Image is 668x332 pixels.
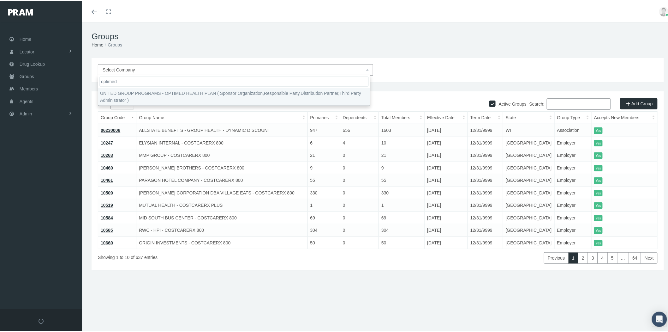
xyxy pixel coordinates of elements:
td: 12/31/9999 [468,148,503,161]
a: 10585 [101,226,113,231]
a: 10461 [101,176,113,181]
td: [GEOGRAPHIC_DATA] [503,198,554,211]
itemstyle: Yes [594,214,603,220]
td: [DATE] [425,235,468,248]
th: Total Members: activate to sort column ascending [379,110,425,123]
a: 10460 [101,164,113,169]
itemstyle: Yes [594,239,603,245]
td: Employer [554,198,591,211]
td: 12/31/9999 [468,123,503,135]
td: 12/31/9999 [468,198,503,211]
td: 12/31/9999 [468,235,503,248]
td: [DATE] [425,148,468,161]
td: 12/31/9999 [468,185,503,198]
td: 69 [307,210,340,223]
td: ELYSIAN INTERNAL - COSTCARERX 800 [136,135,307,148]
td: Employer [554,160,591,173]
span: Members [20,82,38,94]
label: Search: [529,97,611,108]
td: WI [503,123,554,135]
th: Group Name: activate to sort column ascending [136,110,307,123]
td: 304 [379,223,425,236]
itemstyle: Yes [594,126,603,133]
td: 10 [379,135,425,148]
td: 330 [379,185,425,198]
th: State: activate to sort column ascending [503,110,554,123]
li: UNITED GROUP PROGRAMS - OPTIMED HEALTH PLAN ( Sponsor Organization,Responsible Party,Distribution... [98,87,370,104]
td: [DATE] [425,223,468,236]
td: ORIGIN INVESTMENTS - COSTCARERX 800 [136,235,307,248]
td: 55 [379,173,425,186]
itemstyle: Yes [594,139,603,145]
td: 0 [340,148,379,161]
td: Employer [554,185,591,198]
td: 50 [307,235,340,248]
a: 10519 [101,201,113,206]
td: Employer [554,235,591,248]
td: [PERSON_NAME] CORPORATION DBA VILLAGE EATS - COSTCARERX 800 [136,185,307,198]
span: Drug Lookup [20,57,45,69]
span: Locator [20,45,34,57]
th: Effective Date: activate to sort column ascending [425,110,468,123]
td: 304 [307,223,340,236]
a: Home [92,41,103,46]
th: Accepts New Members: activate to sort column ascending [592,110,658,123]
itemstyle: Yes [594,189,603,195]
a: Previous [544,251,569,262]
td: 12/31/9999 [468,210,503,223]
h1: Groups [92,30,664,40]
input: Search: [547,97,611,108]
a: 64 [629,251,641,262]
td: [PERSON_NAME] BROTHERS - COSTCARERX 800 [136,160,307,173]
itemstyle: Yes [594,164,603,170]
a: 2 [578,251,588,262]
td: 6 [307,135,340,148]
td: 55 [307,173,340,186]
th: Term Date: activate to sort column ascending [468,110,503,123]
td: 1 [379,198,425,211]
a: 10584 [101,214,113,219]
td: Association [554,123,591,135]
td: [GEOGRAPHIC_DATA] [503,185,554,198]
td: 0 [340,223,379,236]
itemstyle: Yes [594,226,603,233]
th: Group Type: activate to sort column ascending [554,110,591,123]
a: 4 [598,251,608,262]
td: 21 [379,148,425,161]
td: 50 [379,235,425,248]
div: Open Intercom Messenger [652,310,667,326]
a: Next [641,251,658,262]
td: ALLSTATE BENEFITS - GROUP HEALTH - DYNAMIC DISCOUNT [136,123,307,135]
th: Dependents: activate to sort column ascending [340,110,379,123]
a: … [617,251,629,262]
td: 0 [340,198,379,211]
td: 656 [340,123,379,135]
td: 9 [307,160,340,173]
td: MUTUAL HEALTH - COSTCARERX PLUS [136,198,307,211]
itemstyle: Yes [594,176,603,183]
td: [GEOGRAPHIC_DATA] [503,173,554,186]
li: Groups [103,40,122,47]
td: PARAGON HOTEL COMPANY - COSTCARERX 800 [136,173,307,186]
td: 0 [340,173,379,186]
span: Groups [20,69,34,81]
td: 1 [307,198,340,211]
th: Primaries: activate to sort column ascending [307,110,340,123]
td: Employer [554,223,591,236]
span: Select Company [103,66,135,71]
td: [DATE] [425,173,468,186]
a: 10660 [101,239,113,244]
td: 0 [340,235,379,248]
td: [GEOGRAPHIC_DATA] [503,148,554,161]
td: 12/31/9999 [468,160,503,173]
span: Admin [20,107,32,119]
td: [GEOGRAPHIC_DATA] [503,235,554,248]
td: 947 [307,123,340,135]
a: 06230008 [101,126,120,132]
img: PRAM_20_x_78.png [8,8,33,14]
td: Employer [554,210,591,223]
td: 21 [307,148,340,161]
td: 9 [379,160,425,173]
td: [GEOGRAPHIC_DATA] [503,160,554,173]
td: [GEOGRAPHIC_DATA] [503,135,554,148]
